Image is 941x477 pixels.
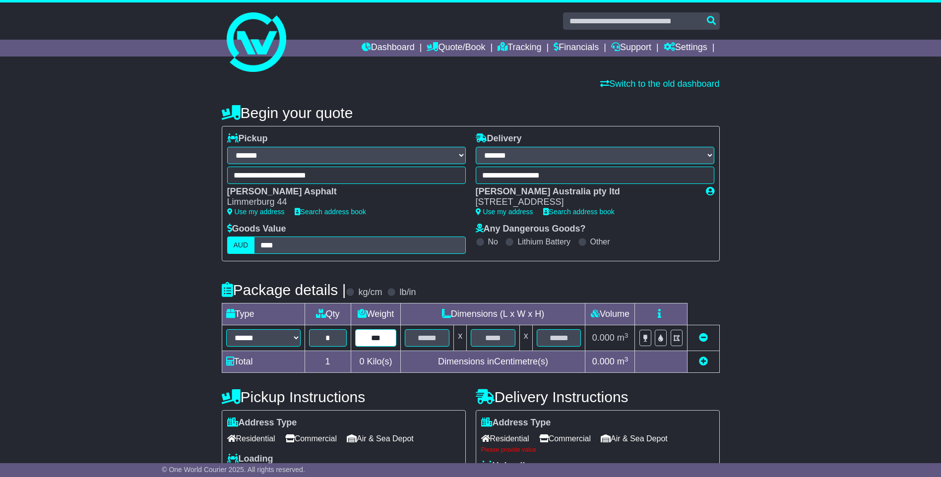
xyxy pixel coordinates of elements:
span: Air & Sea Depot [347,431,414,446]
label: Loading [227,454,273,465]
div: Limmerburg 44 [227,197,456,208]
h4: Delivery Instructions [476,389,720,405]
td: x [454,325,467,351]
span: Air & Sea Depot [601,431,668,446]
label: Unloading [481,461,536,472]
div: [STREET_ADDRESS] [476,197,696,208]
span: 0.000 [592,333,615,343]
td: 1 [305,351,351,373]
td: Dimensions in Centimetre(s) [401,351,585,373]
label: Address Type [481,417,551,428]
a: Use my address [476,208,533,216]
td: Total [222,351,305,373]
sup: 3 [625,332,628,339]
span: 0.000 [592,357,615,366]
a: Quote/Book [427,40,485,57]
a: Dashboard [362,40,415,57]
span: Commercial [539,431,591,446]
a: Search address book [295,208,366,216]
label: AUD [227,237,255,254]
td: Type [222,303,305,325]
span: Commercial [285,431,337,446]
label: Any Dangerous Goods? [476,224,586,235]
label: Delivery [476,133,522,144]
td: Kilo(s) [351,351,401,373]
div: Please provide value [481,446,714,453]
div: [PERSON_NAME] Australia pty ltd [476,186,696,197]
span: Residential [227,431,275,446]
a: Search address book [543,208,615,216]
h4: Begin your quote [222,105,720,121]
label: Goods Value [227,224,286,235]
div: [PERSON_NAME] Asphalt [227,186,456,197]
h4: Package details | [222,282,346,298]
label: Other [590,237,610,246]
a: Remove this item [699,333,708,343]
a: Add new item [699,357,708,366]
a: Financials [554,40,599,57]
sup: 3 [625,356,628,363]
td: x [519,325,532,351]
a: Support [611,40,651,57]
label: Address Type [227,417,297,428]
label: Pickup [227,133,268,144]
span: m [617,357,628,366]
span: m [617,333,628,343]
a: Settings [664,40,707,57]
label: Lithium Battery [517,237,570,246]
td: Volume [585,303,635,325]
h4: Pickup Instructions [222,389,466,405]
a: Tracking [498,40,541,57]
td: Dimensions (L x W x H) [401,303,585,325]
span: Residential [481,431,529,446]
label: lb/in [399,287,416,298]
label: No [488,237,498,246]
td: Qty [305,303,351,325]
label: kg/cm [358,287,382,298]
td: Weight [351,303,401,325]
a: Switch to the old dashboard [600,79,719,89]
a: Use my address [227,208,285,216]
span: © One World Courier 2025. All rights reserved. [162,466,305,474]
span: 0 [359,357,364,366]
